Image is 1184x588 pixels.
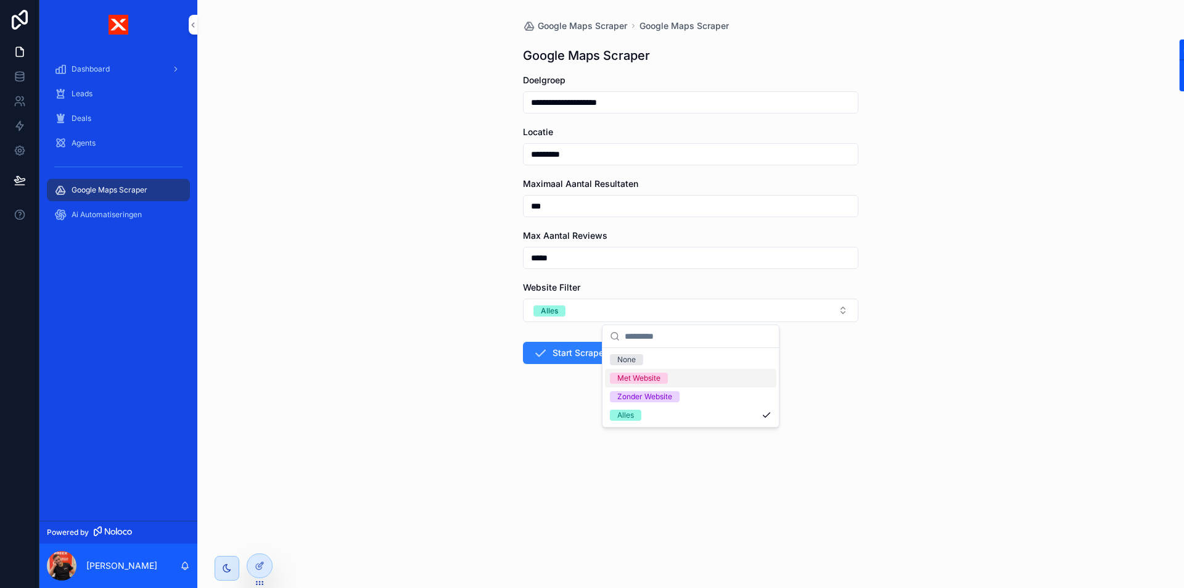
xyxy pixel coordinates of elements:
[523,47,650,64] h1: Google Maps Scraper
[72,185,147,195] span: Google Maps Scraper
[617,354,636,365] div: None
[47,107,190,130] a: Deals
[523,126,553,137] span: Locatie
[541,305,558,317] div: Alles
[109,15,128,35] img: App logo
[523,230,607,241] span: Max Aantal Reviews
[617,373,660,384] div: Met Website
[39,49,197,242] div: scrollable content
[47,204,190,226] a: Ai Automatiseringen
[523,342,614,364] button: Start Scrape
[523,178,638,189] span: Maximaal Aantal Resultaten
[72,138,96,148] span: Agents
[523,20,627,32] a: Google Maps Scraper
[523,299,858,322] button: Select Button
[639,20,729,32] a: Google Maps Scraper
[47,528,89,537] span: Powered by
[72,89,92,99] span: Leads
[47,132,190,154] a: Agents
[617,391,672,402] div: Zonder Website
[47,179,190,201] a: Google Maps Scraper
[72,210,142,220] span: Ai Automatiseringen
[47,58,190,80] a: Dashboard
[86,560,157,572] p: [PERSON_NAME]
[617,410,634,421] div: Alles
[72,114,91,123] span: Deals
[538,20,627,32] span: Google Maps Scraper
[72,64,110,74] span: Dashboard
[47,83,190,105] a: Leads
[602,348,779,427] div: Suggestions
[523,75,565,85] span: Doelgroep
[39,521,197,544] a: Powered by
[523,282,580,292] span: Website Filter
